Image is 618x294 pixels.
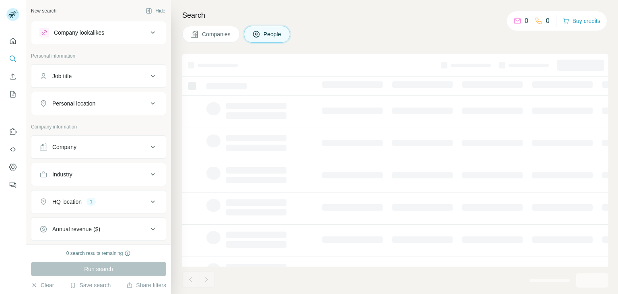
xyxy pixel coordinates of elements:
[126,281,166,289] button: Share filters
[546,16,550,26] p: 0
[87,198,96,205] div: 1
[31,165,166,184] button: Industry
[264,30,282,38] span: People
[182,10,608,21] h4: Search
[66,250,131,257] div: 0 search results remaining
[54,29,104,37] div: Company lookalikes
[70,281,111,289] button: Save search
[31,66,166,86] button: Job title
[6,52,19,66] button: Search
[31,219,166,239] button: Annual revenue ($)
[563,15,600,27] button: Buy credits
[31,7,56,14] div: New search
[202,30,231,38] span: Companies
[31,52,166,60] p: Personal information
[6,142,19,157] button: Use Surfe API
[31,123,166,130] p: Company information
[31,192,166,211] button: HQ location1
[52,170,72,178] div: Industry
[31,23,166,42] button: Company lookalikes
[31,94,166,113] button: Personal location
[6,178,19,192] button: Feedback
[52,198,82,206] div: HQ location
[6,124,19,139] button: Use Surfe on LinkedIn
[52,99,95,108] div: Personal location
[52,225,100,233] div: Annual revenue ($)
[6,34,19,48] button: Quick start
[6,87,19,101] button: My lists
[31,281,54,289] button: Clear
[140,5,171,17] button: Hide
[52,143,76,151] div: Company
[6,69,19,84] button: Enrich CSV
[6,160,19,174] button: Dashboard
[525,16,528,26] p: 0
[31,137,166,157] button: Company
[52,72,72,80] div: Job title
